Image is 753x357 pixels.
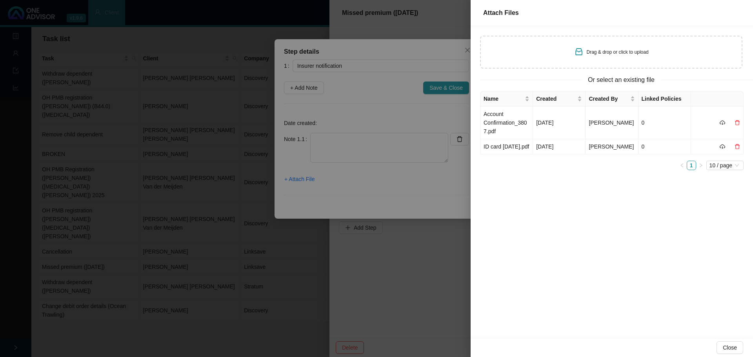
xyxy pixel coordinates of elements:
td: Account Confirmation_3807.pdf [480,107,533,139]
span: Created [536,94,576,103]
button: left [677,161,687,170]
span: Name [484,94,523,103]
span: [PERSON_NAME] [589,120,634,126]
a: 1 [687,161,696,170]
li: Previous Page [677,161,687,170]
button: Close [717,341,743,354]
td: [DATE] [533,139,586,154]
span: cloud-download [720,144,725,149]
span: Or select an existing file [582,75,661,85]
span: delete [735,144,740,149]
div: Page Size [706,161,744,170]
td: [DATE] [533,107,586,139]
span: [PERSON_NAME] [589,143,634,150]
li: Next Page [696,161,706,170]
td: 0 [638,107,691,139]
span: cloud-download [720,120,725,125]
span: left [680,163,684,168]
td: 0 [638,139,691,154]
button: right [696,161,706,170]
span: Created By [589,94,628,103]
th: Name [480,91,533,107]
td: ID card [DATE].pdf [480,139,533,154]
span: Close [723,343,737,352]
span: inbox [574,47,584,56]
span: Drag & drop or click to upload [587,49,649,55]
span: Attach Files [483,9,519,16]
span: delete [735,120,740,125]
span: 10 / page [709,161,740,170]
th: Linked Policies [638,91,691,107]
th: Created [533,91,586,107]
th: Created By [586,91,638,107]
span: right [698,163,703,168]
